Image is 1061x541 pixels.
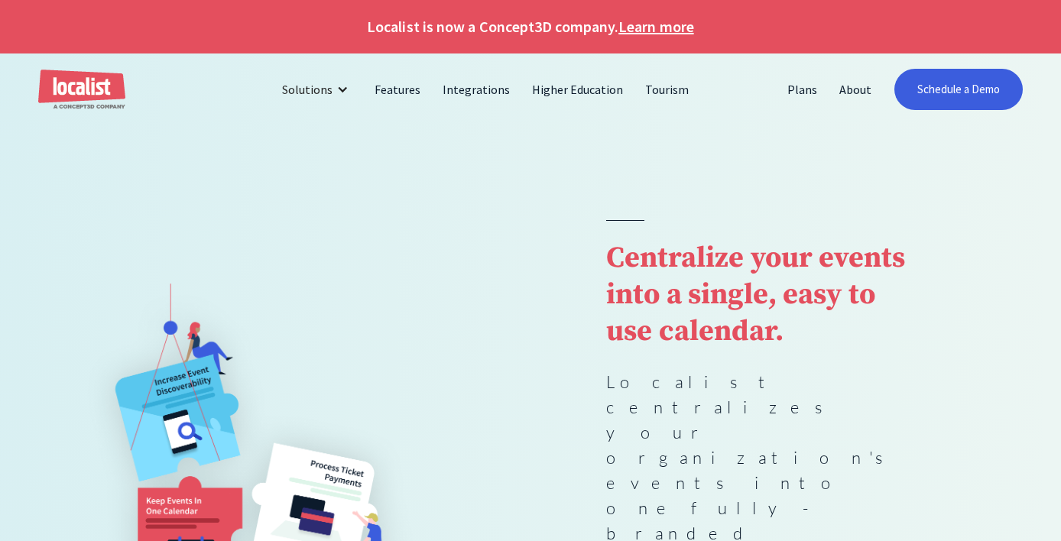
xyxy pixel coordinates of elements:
strong: Centralize your events into a single, easy to use calendar. [606,240,905,350]
div: Solutions [271,71,363,108]
a: home [38,70,125,110]
a: Higher Education [521,71,635,108]
div: Solutions [282,80,333,99]
a: Tourism [634,71,700,108]
a: Plans [777,71,829,108]
a: Features [364,71,432,108]
a: About [829,71,883,108]
a: Integrations [432,71,521,108]
a: Learn more [618,15,693,38]
a: Schedule a Demo [894,69,1024,110]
